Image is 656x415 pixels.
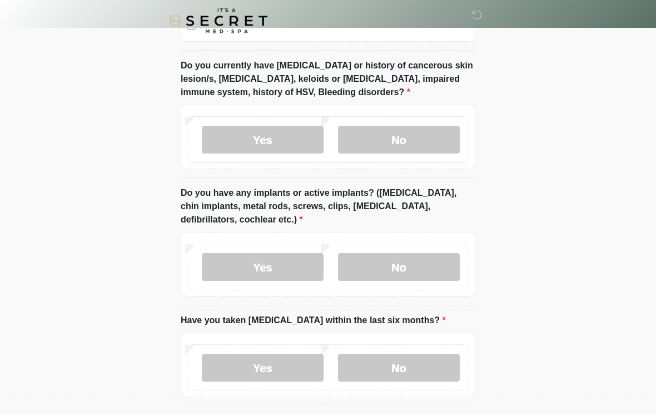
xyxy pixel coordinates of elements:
label: Do you currently have [MEDICAL_DATA] or history of cancerous skin lesion/s, [MEDICAL_DATA], keloi... [181,60,475,100]
label: Have you taken [MEDICAL_DATA] within the last six months? [181,314,446,328]
label: No [338,254,460,281]
label: Yes [202,354,324,382]
label: No [338,354,460,382]
label: Do you have any implants or active implants? ([MEDICAL_DATA], chin implants, metal rods, screws, ... [181,187,475,227]
label: Yes [202,254,324,281]
label: Yes [202,126,324,154]
img: It's A Secret Med Spa Logo [170,8,267,33]
label: No [338,126,460,154]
